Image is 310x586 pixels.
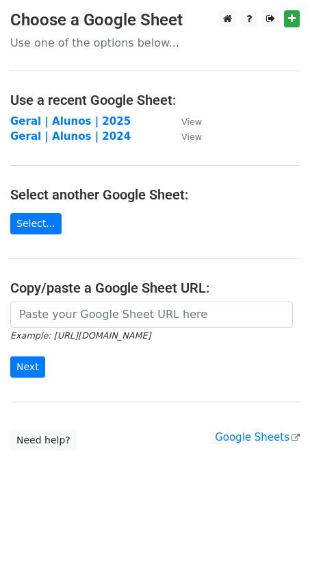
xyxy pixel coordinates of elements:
h4: Select another Google Sheet: [10,186,300,203]
h3: Choose a Google Sheet [10,10,300,30]
h4: Copy/paste a Google Sheet URL: [10,280,300,296]
a: Geral | Alunos | 2025 [10,115,131,127]
a: View [168,130,202,143]
input: Paste your Google Sheet URL here [10,302,293,328]
small: View [181,132,202,142]
h4: Use a recent Google Sheet: [10,92,300,108]
a: Need help? [10,430,77,451]
a: Select... [10,213,62,234]
a: Geral | Alunos | 2024 [10,130,131,143]
input: Next [10,356,45,378]
a: View [168,115,202,127]
small: View [181,117,202,127]
a: Google Sheets [215,431,300,443]
small: Example: [URL][DOMAIN_NAME] [10,330,151,341]
p: Use one of the options below... [10,36,300,50]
